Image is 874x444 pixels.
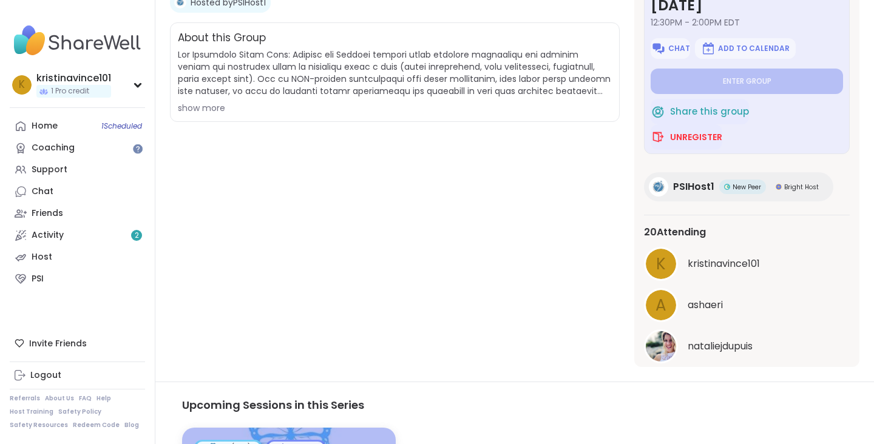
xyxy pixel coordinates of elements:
[19,77,25,93] span: k
[178,102,612,114] div: show more
[649,177,668,197] img: PSIHost1
[10,246,145,268] a: Host
[784,183,819,192] span: Bright Host
[670,105,749,119] span: Share this group
[651,16,843,29] span: 12:30PM - 2:00PM EDT
[30,369,61,382] div: Logout
[651,130,665,144] img: ShareWell Logomark
[32,229,64,241] div: Activity
[58,408,101,416] a: Safety Policy
[651,104,665,119] img: ShareWell Logomark
[656,252,666,276] span: k
[644,247,850,281] a: kkristinavince101
[651,41,666,56] img: ShareWell Logomark
[695,38,796,59] button: Add to Calendar
[32,186,53,198] div: Chat
[10,115,145,137] a: Home1Scheduled
[651,99,749,124] button: Share this group
[688,298,723,312] span: ashaeri
[51,86,89,96] span: 1 Pro credit
[32,142,75,154] div: Coaching
[723,76,771,86] span: Enter group
[651,38,690,59] button: Chat
[651,124,722,150] button: Unregister
[688,339,753,354] span: nataliejdupuis
[673,180,714,194] span: PSIHost1
[688,257,760,271] span: kristinavince101
[32,207,63,220] div: Friends
[97,394,111,403] a: Help
[10,19,145,62] img: ShareWell Nav Logo
[670,131,722,143] span: Unregister
[10,137,145,159] a: Coaching
[668,44,690,53] span: Chat
[133,144,143,153] iframe: Spotlight
[644,172,833,201] a: PSIHost1PSIHost1New PeerNew PeerBright HostBright Host
[101,121,142,131] span: 1 Scheduled
[646,331,676,362] img: nataliejdupuis
[10,408,53,416] a: Host Training
[124,421,139,429] a: Blog
[718,44,790,53] span: Add to Calendar
[32,251,52,263] div: Host
[10,268,145,290] a: PSI
[724,184,730,190] img: New Peer
[644,288,850,322] a: aashaeri
[10,394,40,403] a: Referrals
[644,225,706,240] span: 20 Attending
[10,332,145,354] div: Invite Friends
[776,184,782,190] img: Bright Host
[10,421,68,429] a: Safety Resources
[178,30,266,46] h2: About this Group
[73,421,120,429] a: Redeem Code
[36,72,111,85] div: kristinavince101
[32,273,44,285] div: PSI
[182,397,847,413] h3: Upcoming Sessions in this Series
[178,49,612,97] span: Lor Ipsumdolo Sitam Cons: Adipisc eli Seddoei tempori utlab etdolore magnaaliqu eni adminim venia...
[10,159,145,181] a: Support
[10,365,145,386] a: Logout
[79,394,92,403] a: FAQ
[10,203,145,224] a: Friends
[701,41,716,56] img: ShareWell Logomark
[10,224,145,246] a: Activity2
[655,294,666,317] span: a
[733,183,761,192] span: New Peer
[32,120,58,132] div: Home
[45,394,74,403] a: About Us
[32,164,67,176] div: Support
[644,329,850,363] a: nataliejdupuisnataliejdupuis
[135,230,139,241] span: 2
[10,181,145,203] a: Chat
[651,69,843,94] button: Enter group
